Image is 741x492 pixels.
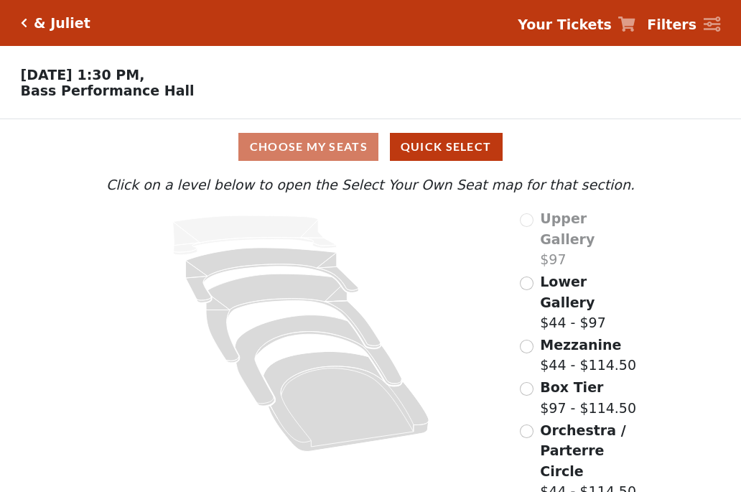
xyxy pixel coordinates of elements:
span: Mezzanine [540,337,621,353]
a: Filters [647,14,720,35]
button: Quick Select [390,133,503,161]
a: Your Tickets [518,14,635,35]
label: $44 - $114.50 [540,335,636,376]
strong: Filters [647,17,696,32]
label: $44 - $97 [540,271,638,333]
label: $97 - $114.50 [540,377,636,418]
strong: Your Tickets [518,17,612,32]
path: Orchestra / Parterre Circle - Seats Available: 158 [264,352,429,452]
a: Click here to go back to filters [21,18,27,28]
path: Lower Gallery - Seats Available: 148 [186,248,359,302]
span: Upper Gallery [540,210,595,247]
span: Orchestra / Parterre Circle [540,422,625,479]
span: Box Tier [540,379,603,395]
span: Lower Gallery [540,274,595,310]
label: $97 [540,208,638,270]
p: Click on a level below to open the Select Your Own Seat map for that section. [103,175,638,195]
path: Upper Gallery - Seats Available: 0 [173,215,337,255]
h5: & Juliet [34,15,90,32]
